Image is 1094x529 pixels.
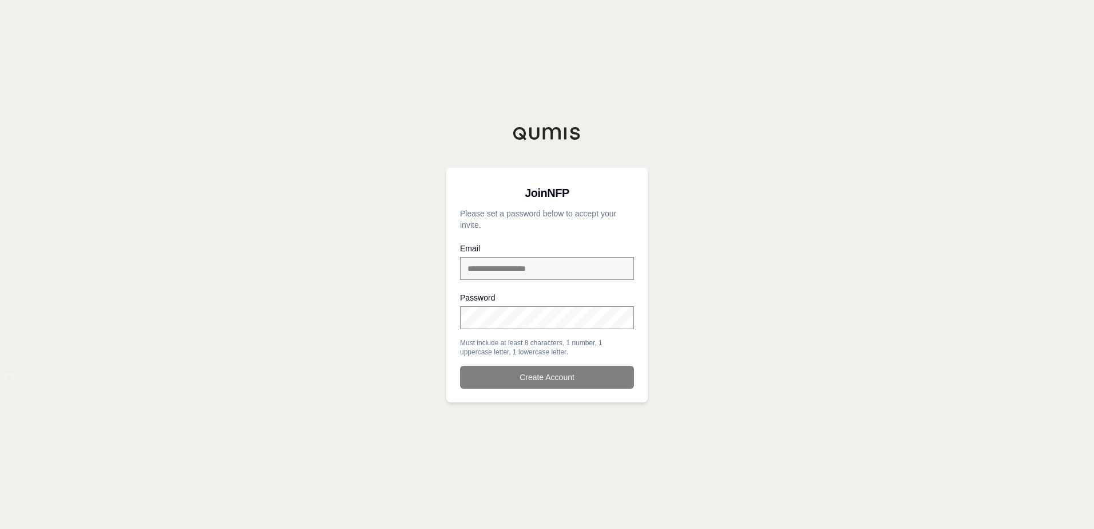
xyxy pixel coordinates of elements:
[513,127,581,140] img: Qumis
[460,208,634,231] p: Please set a password below to accept your invite.
[460,181,634,204] h3: Join NFP
[460,338,634,357] div: Must include at least 8 characters, 1 number, 1 uppercase letter, 1 lowercase letter.
[460,244,634,252] label: Email
[460,294,634,302] label: Password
